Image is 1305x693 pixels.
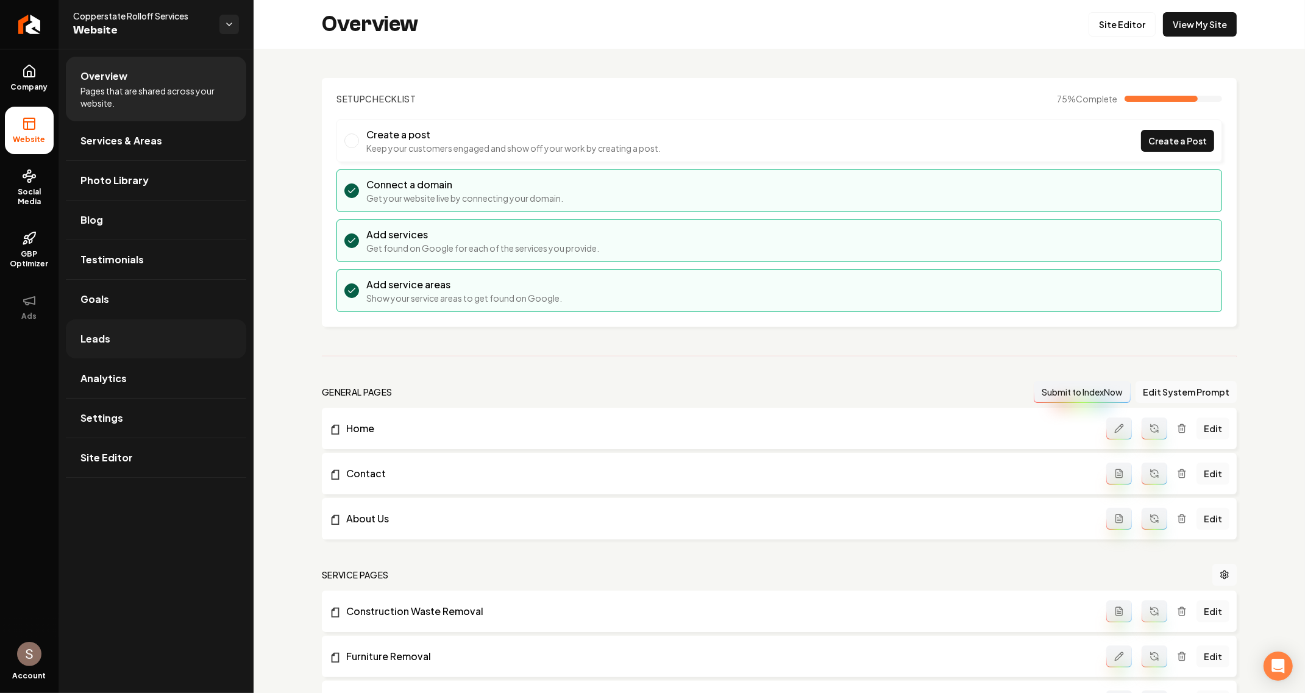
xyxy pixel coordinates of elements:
button: Ads [5,283,54,331]
a: Furniture Removal [329,649,1106,664]
h3: Add services [366,227,599,242]
button: Submit to IndexNow [1034,381,1131,403]
span: GBP Optimizer [5,249,54,269]
span: Analytics [80,371,127,386]
h3: Add service areas [366,277,562,292]
a: Company [5,54,54,102]
h2: Service Pages [322,569,389,581]
span: Blog [80,213,103,227]
span: Settings [80,411,123,425]
a: Home [329,421,1106,436]
span: Create a Post [1148,135,1207,147]
span: Site Editor [80,450,133,465]
h2: Checklist [336,93,416,105]
span: Website [9,135,51,144]
a: Edit [1197,645,1229,667]
a: Edit [1197,600,1229,622]
a: Testimonials [66,240,246,279]
a: Analytics [66,359,246,398]
a: Goals [66,280,246,319]
span: Overview [80,69,127,84]
span: Setup [336,93,366,104]
a: Site Editor [66,438,246,477]
span: Complete [1076,93,1117,104]
a: About Us [329,511,1106,526]
a: GBP Optimizer [5,221,54,279]
a: Edit [1197,508,1229,530]
button: Edit System Prompt [1136,381,1237,403]
img: Rebolt Logo [18,15,41,34]
span: Ads [17,311,42,321]
a: View My Site [1163,12,1237,37]
span: Goals [80,292,109,307]
span: Copperstate Rolloff Services [73,10,210,22]
a: Social Media [5,159,54,216]
a: Photo Library [66,161,246,200]
h2: general pages [322,386,393,398]
h3: Create a post [366,127,661,142]
a: Edit [1197,418,1229,439]
a: Settings [66,399,246,438]
p: Keep your customers engaged and show off your work by creating a post. [366,142,661,154]
a: Leads [66,319,246,358]
p: Get your website live by connecting your domain. [366,192,563,204]
span: Website [73,22,210,39]
a: Construction Waste Removal [329,604,1106,619]
a: Contact [329,466,1106,481]
span: Services & Areas [80,133,162,148]
h2: Overview [322,12,418,37]
span: Testimonials [80,252,144,267]
a: Blog [66,201,246,240]
span: Photo Library [80,173,149,188]
a: Edit [1197,463,1229,485]
div: Open Intercom Messenger [1264,652,1293,681]
a: Services & Areas [66,121,246,160]
span: Social Media [5,187,54,207]
button: Open user button [17,642,41,666]
span: 75 % [1057,93,1117,105]
button: Edit admin page prompt [1106,645,1132,667]
h3: Connect a domain [366,177,563,192]
span: Company [6,82,53,92]
img: Santiago Vásquez [17,642,41,666]
p: Show your service areas to get found on Google. [366,292,562,304]
p: Get found on Google for each of the services you provide. [366,242,599,254]
button: Add admin page prompt [1106,508,1132,530]
a: Create a Post [1141,130,1214,152]
span: Leads [80,332,110,346]
span: Pages that are shared across your website. [80,85,232,109]
button: Add admin page prompt [1106,463,1132,485]
span: Account [13,671,46,681]
button: Edit admin page prompt [1106,418,1132,439]
a: Site Editor [1089,12,1156,37]
button: Add admin page prompt [1106,600,1132,622]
